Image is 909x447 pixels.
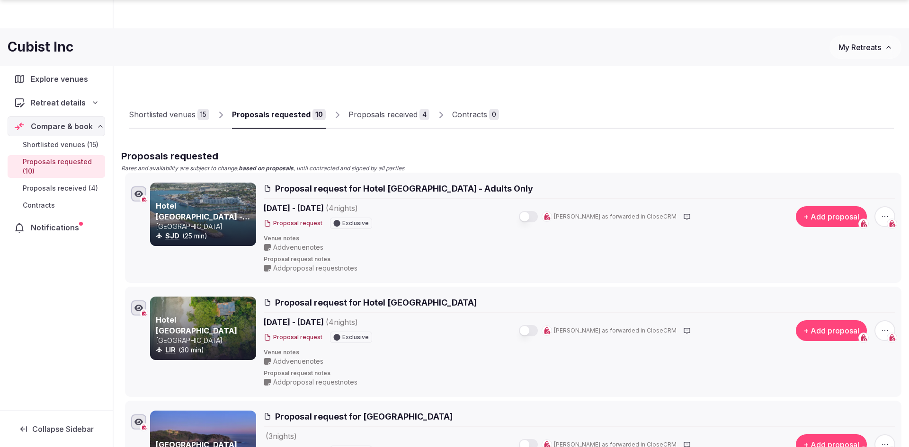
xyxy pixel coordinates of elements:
span: [DATE] - [DATE] [264,316,430,328]
span: Proposal request for Hotel [GEOGRAPHIC_DATA] [275,297,477,308]
span: Explore venues [31,73,92,85]
button: + Add proposal [796,206,867,227]
button: Proposal request [264,219,322,228]
span: Add venue notes [273,357,323,366]
span: [DATE] - [DATE] [264,202,430,214]
a: Contracts0 [452,101,499,129]
span: ( 4 night s ) [326,203,358,213]
a: SJD [165,232,179,240]
a: LIR [165,346,176,354]
strong: based on proposals [239,165,294,172]
div: Proposals received [348,109,418,120]
button: + Add proposal [796,320,867,341]
span: Contracts [23,201,55,210]
h1: Cubist Inc [8,38,73,56]
span: Collapse Sidebar [32,424,94,434]
span: Proposal request for Hotel [GEOGRAPHIC_DATA] - Adults Only [275,183,533,194]
a: Hotel [GEOGRAPHIC_DATA] [156,315,237,335]
span: Proposal request notes [264,369,895,377]
span: Proposal request for [GEOGRAPHIC_DATA] [275,411,453,422]
span: Add proposal request notes [273,377,357,387]
span: Exclusive [342,220,369,226]
span: Proposals received (4) [23,184,98,193]
span: [PERSON_NAME] as forwarded in CloseCRM [554,213,677,221]
div: (30 min) [156,345,254,355]
span: ( 4 night s ) [326,317,358,327]
a: Shortlisted venues (15) [8,138,105,151]
p: Rates and availability are subject to change, , until contracted and signed by all parties [121,165,901,173]
a: Contracts [8,199,105,212]
div: 10 [312,109,326,120]
button: Proposal request [264,333,322,342]
div: Contracts [452,109,487,120]
div: 0 [489,109,499,120]
span: My Retreats [838,43,881,52]
p: [GEOGRAPHIC_DATA] [156,222,254,231]
span: Venue notes [264,349,895,357]
span: Notifications [31,222,83,233]
span: Shortlisted venues (15) [23,140,98,149]
div: (25 min) [156,231,254,241]
span: Add venue notes [273,243,323,252]
span: Retreat details [31,97,86,108]
p: [GEOGRAPHIC_DATA] [156,336,254,345]
a: Notifications [8,218,105,237]
button: My Retreats [829,35,901,59]
span: Proposals requested (10) [23,157,101,176]
h2: Proposals requested [121,149,901,163]
a: Proposals received (4) [8,182,105,195]
span: Venue notes [264,235,895,243]
span: Add proposal request notes [273,263,357,273]
div: Shortlisted venues [129,109,196,120]
div: Proposals requested [232,109,311,120]
div: 4 [419,109,429,120]
span: [PERSON_NAME] as forwarded in CloseCRM [554,327,677,335]
span: ( 3 night s ) [266,431,297,441]
span: Compare & book [31,121,93,132]
button: Collapse Sidebar [8,419,105,439]
a: Hotel [GEOGRAPHIC_DATA] - Adults Only [156,201,250,232]
a: Shortlisted venues15 [129,101,209,129]
a: Proposals received4 [348,101,429,129]
a: Proposals requested10 [232,101,326,129]
div: 15 [197,109,209,120]
a: Proposals requested (10) [8,155,105,178]
span: Exclusive [342,334,369,340]
a: Explore venues [8,69,105,89]
span: Proposal request notes [264,255,895,263]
